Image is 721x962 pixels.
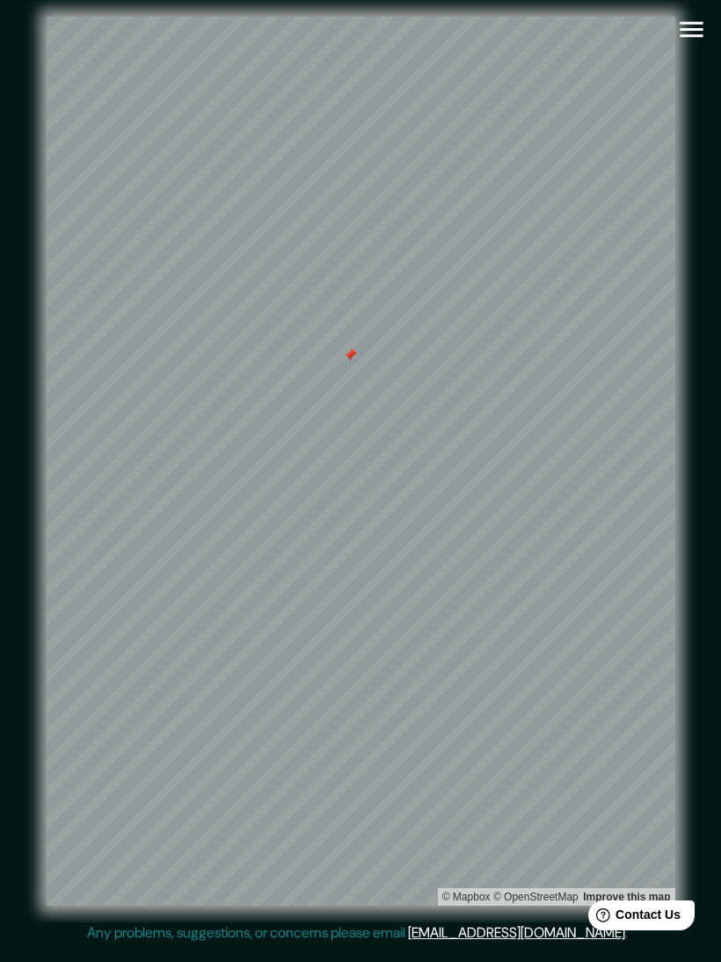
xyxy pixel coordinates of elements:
iframe: Help widget launcher [564,893,702,943]
a: Map feedback [583,891,670,903]
p: Any problems, suggestions, or concerns please email . [87,922,628,944]
a: [EMAIL_ADDRESS][DOMAIN_NAME] [408,923,625,942]
a: Mapbox [442,891,491,903]
a: OpenStreetMap [493,891,579,903]
canvas: Map [47,17,675,906]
